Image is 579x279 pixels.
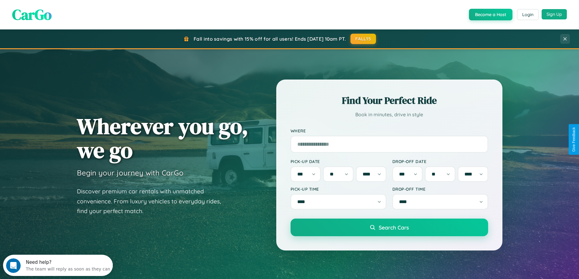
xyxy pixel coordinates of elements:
iframe: Intercom live chat discovery launcher [3,255,113,276]
button: Sign Up [542,9,567,19]
button: Become a Host [469,9,512,20]
span: CarGo [12,5,52,25]
h1: Wherever you go, we go [77,114,248,162]
label: Pick-up Date [291,159,386,164]
label: Pick-up Time [291,186,386,192]
p: Discover premium car rentals with unmatched convenience. From luxury vehicles to everyday rides, ... [77,186,229,216]
label: Drop-off Time [392,186,488,192]
div: Give Feedback [572,127,576,152]
label: Where [291,128,488,133]
iframe: Intercom live chat [6,258,21,273]
h3: Begin your journey with CarGo [77,168,184,177]
div: Open Intercom Messenger [2,2,113,19]
label: Drop-off Date [392,159,488,164]
button: FALL15 [350,34,376,44]
div: The team will reply as soon as they can [23,10,107,16]
button: Search Cars [291,219,488,236]
div: Need help? [23,5,107,10]
button: Login [517,9,539,20]
span: Fall into savings with 15% off for all users! Ends [DATE] 10am PT. [194,36,346,42]
p: Book in minutes, drive in style [291,110,488,119]
span: Search Cars [379,224,409,231]
h2: Find Your Perfect Ride [291,94,488,107]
